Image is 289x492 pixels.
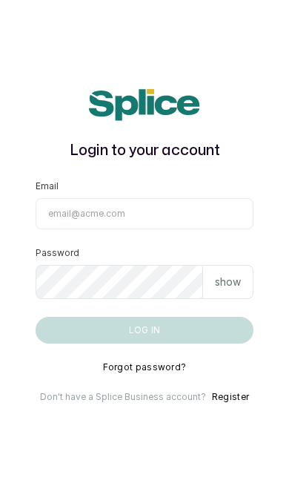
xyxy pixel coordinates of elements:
label: Password [36,247,79,259]
p: show [215,275,241,289]
input: email@acme.com [36,198,253,229]
label: Email [36,180,59,192]
h1: Login to your account [36,139,253,163]
button: Register [212,391,249,403]
p: Don't have a Splice Business account? [40,391,206,403]
button: Log in [36,317,253,344]
button: Forgot password? [103,361,187,373]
